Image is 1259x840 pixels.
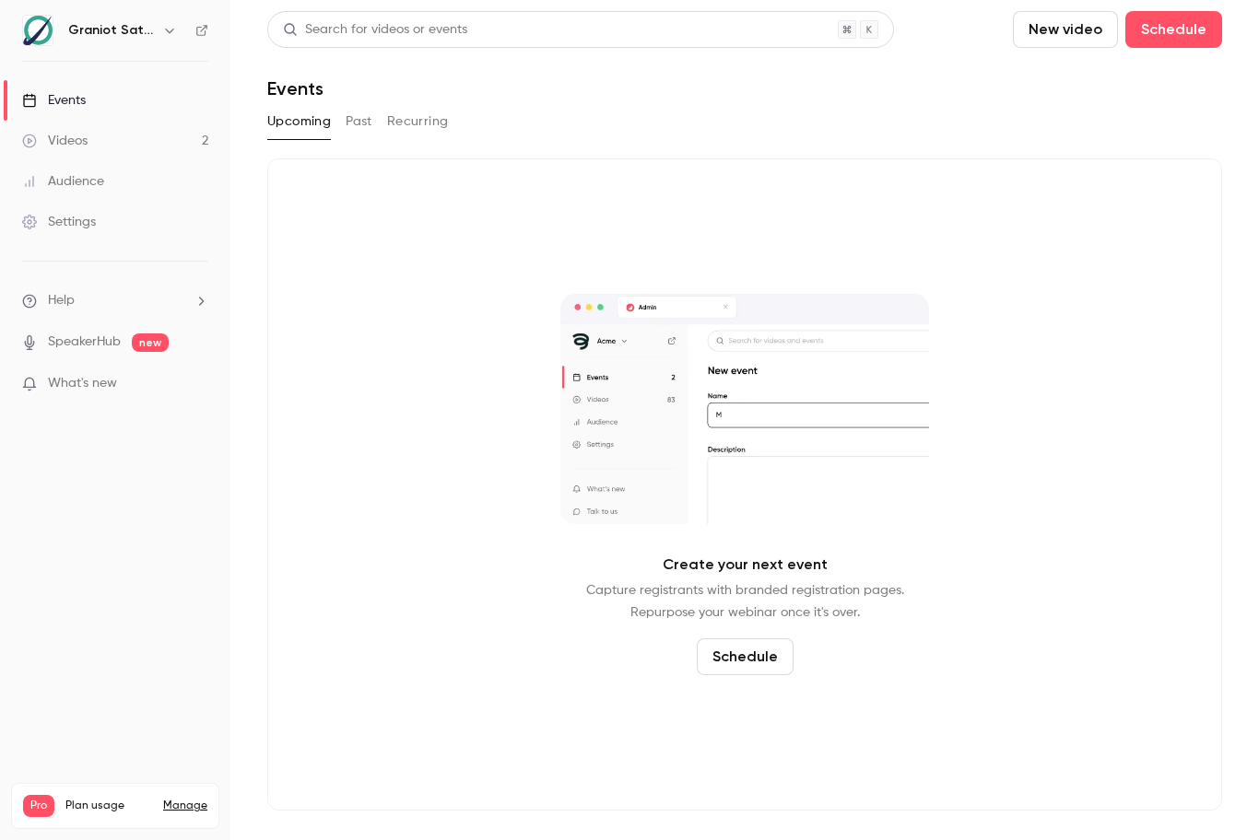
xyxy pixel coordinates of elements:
[22,291,208,310] li: help-dropdown-opener
[68,21,155,40] h6: Graniot Satellite Technologies SL
[22,172,104,191] div: Audience
[48,291,75,310] span: Help
[387,107,449,136] button: Recurring
[663,554,828,576] p: Create your next event
[23,795,54,817] span: Pro
[267,77,324,99] h1: Events
[697,638,794,675] button: Schedule
[586,579,904,624] p: Capture registrants with branded registration pages. Repurpose your webinar once it's over.
[48,332,121,352] a: SpeakerHub
[23,16,53,45] img: Graniot Satellite Technologies SL
[186,376,208,392] iframe: Noticeable Trigger
[1013,11,1118,48] button: New video
[283,20,467,40] div: Search for videos or events
[65,799,152,813] span: Plan usage
[22,91,86,110] div: Events
[22,132,88,150] div: Videos
[267,107,331,136] button: Upcoming
[132,333,169,352] span: new
[346,107,372,136] button: Past
[48,374,117,393] span: What's new
[1125,11,1222,48] button: Schedule
[22,213,96,231] div: Settings
[163,799,207,813] a: Manage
